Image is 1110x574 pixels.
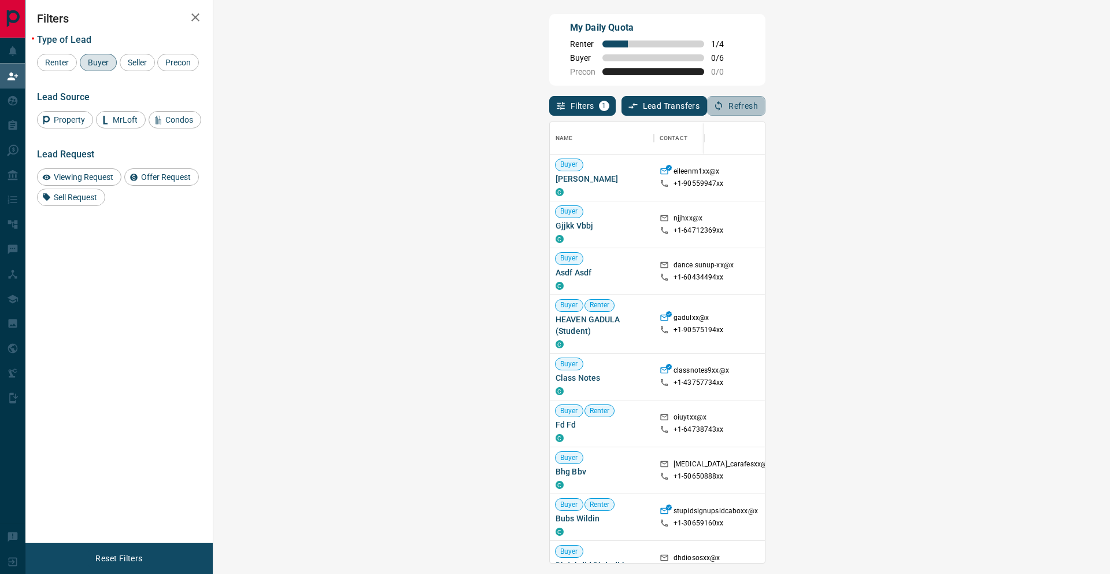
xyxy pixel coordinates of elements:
[707,96,765,116] button: Refresh
[570,53,595,62] span: Buyer
[674,226,724,236] p: +1- 64712369xx
[50,172,117,182] span: Viewing Request
[37,34,91,45] span: Type of Lead
[674,459,771,472] p: [MEDICAL_DATA]_carafesxx@x
[674,313,709,325] p: gadulxx@x
[556,513,648,524] span: Bubs Wildin
[41,58,73,67] span: Renter
[124,168,199,186] div: Offer Request
[161,58,195,67] span: Precon
[556,160,583,170] span: Buyer
[556,253,583,263] span: Buyer
[556,528,564,536] div: condos.ca
[556,434,564,442] div: condos.ca
[556,188,564,196] div: condos.ca
[149,111,201,128] div: Condos
[96,111,146,128] div: MrLoft
[37,168,121,186] div: Viewing Request
[556,267,648,278] span: Asdf Asdf
[556,387,564,395] div: condos.ca
[556,220,648,231] span: Gjjkk Vbbj
[600,102,608,110] span: 1
[711,39,737,49] span: 1 / 4
[109,115,142,124] span: MrLoft
[556,372,648,384] span: Class Notes
[674,413,706,425] p: oiuytxx@x
[585,300,615,310] span: Renter
[556,453,583,463] span: Buyer
[137,172,195,182] span: Offer Request
[37,91,90,102] span: Lead Source
[37,189,105,206] div: Sell Request
[711,53,737,62] span: 0 / 6
[556,500,583,510] span: Buyer
[674,179,724,189] p: +1- 90559947xx
[674,273,724,282] p: +1- 60434494xx
[674,518,724,528] p: +1- 30659160xx
[585,406,615,416] span: Renter
[556,122,573,154] div: Name
[556,359,583,369] span: Buyer
[674,506,758,518] p: stupidsignupsidcaboxx@x
[674,378,724,388] p: +1- 43757734xx
[674,553,720,565] p: dhdiososxx@x
[654,122,746,154] div: Contact
[37,12,201,25] h2: Filters
[556,419,648,430] span: Fd Fd
[674,425,724,435] p: +1- 64738743xx
[556,235,564,243] div: condos.ca
[120,54,155,71] div: Seller
[674,260,734,273] p: dance.sunup-xx@x
[621,96,708,116] button: Lead Transfers
[157,54,199,71] div: Precon
[556,173,648,185] span: [PERSON_NAME]
[556,560,648,571] span: Dbdnhdjd Dbdndbbes
[80,54,117,71] div: Buyer
[570,67,595,76] span: Precon
[50,115,89,124] span: Property
[674,472,724,481] p: +1- 50650888xx
[556,406,583,416] span: Buyer
[556,300,583,310] span: Buyer
[570,21,737,35] p: My Daily Quota
[674,325,724,335] p: +1- 90575194xx
[660,122,687,154] div: Contact
[50,193,101,202] span: Sell Request
[124,58,151,67] span: Seller
[585,500,615,510] span: Renter
[84,58,113,67] span: Buyer
[556,207,583,216] span: Buyer
[711,67,737,76] span: 0 / 0
[556,466,648,477] span: Bhg Bbv
[556,340,564,348] div: condos.ca
[37,54,77,71] div: Renter
[674,167,720,179] p: eileenm1xx@x
[674,366,729,378] p: classnotes9xx@x
[550,122,654,154] div: Name
[549,96,616,116] button: Filters1
[556,282,564,290] div: condos.ca
[570,39,595,49] span: Renter
[556,481,564,489] div: condos.ca
[556,314,648,337] span: HEAVEN GADULA (Student)
[161,115,197,124] span: Condos
[37,111,93,128] div: Property
[674,214,702,226] p: njjhxx@x
[556,547,583,557] span: Buyer
[37,149,94,160] span: Lead Request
